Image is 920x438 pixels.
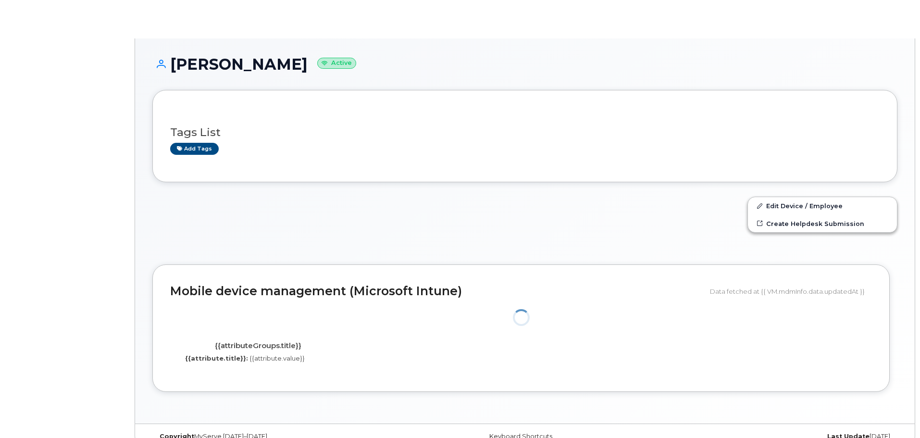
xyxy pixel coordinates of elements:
h1: [PERSON_NAME] [152,56,897,73]
h3: Tags List [170,126,880,138]
h4: {{attributeGroups.title}} [177,342,338,350]
label: {{attribute.title}}: [185,354,248,363]
a: Edit Device / Employee [748,197,897,214]
span: {{attribute.value}} [249,354,305,362]
a: Add tags [170,143,219,155]
h2: Mobile device management (Microsoft Intune) [170,285,703,298]
div: Data fetched at {{ VM.mdmInfo.data.updatedAt }} [710,282,872,300]
small: Active [317,58,356,69]
a: Create Helpdesk Submission [748,215,897,232]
